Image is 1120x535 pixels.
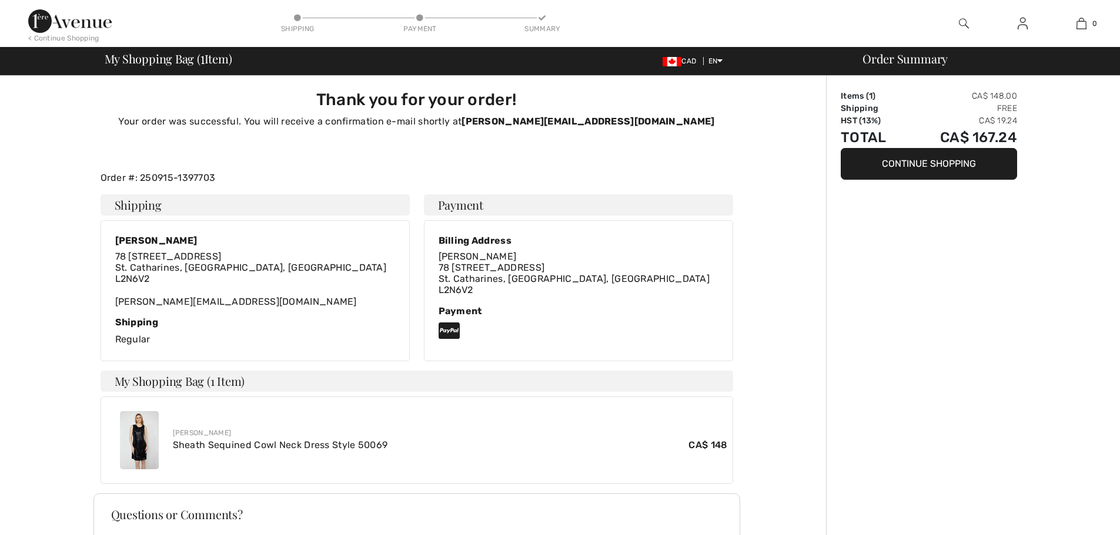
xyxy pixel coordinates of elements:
div: Payment [402,23,437,34]
h4: My Shopping Bag (1 Item) [101,371,733,392]
div: Order #: 250915-1397703 [93,171,740,185]
td: Free [907,102,1018,115]
a: 0 [1052,16,1110,31]
span: EN [708,57,723,65]
img: My Info [1018,16,1028,31]
img: search the website [959,16,969,31]
div: Shipping [115,317,395,328]
h4: Payment [424,194,733,216]
span: 0 [1092,18,1097,29]
h3: Thank you for your order! [108,90,726,110]
div: Regular [115,317,395,346]
a: Sign In [1008,16,1037,31]
a: Sheath Sequined Cowl Neck Dress Style 50069 [173,439,388,450]
h4: Shipping [101,194,410,216]
span: 1 [869,91,872,101]
span: 78 [STREET_ADDRESS] St. Catharines, [GEOGRAPHIC_DATA], [GEOGRAPHIC_DATA] L2N6V2 [115,251,387,284]
div: [PERSON_NAME] [115,235,387,246]
td: Shipping [841,102,907,115]
div: Summary [524,23,560,34]
button: Continue Shopping [841,148,1017,180]
img: My Bag [1076,16,1086,31]
span: [PERSON_NAME] [439,251,517,262]
div: [PERSON_NAME][EMAIL_ADDRESS][DOMAIN_NAME] [115,251,387,307]
span: 1 [200,50,205,65]
td: CA$ 148.00 [907,90,1018,102]
td: CA$ 167.24 [907,127,1018,148]
span: My Shopping Bag ( Item) [105,53,232,65]
td: Items ( ) [841,90,907,102]
div: Billing Address [439,235,710,246]
span: 78 [STREET_ADDRESS] St. Catharines, [GEOGRAPHIC_DATA], [GEOGRAPHIC_DATA] L2N6V2 [439,262,710,295]
img: 1ère Avenue [28,9,112,33]
h3: Questions or Comments? [111,509,723,520]
div: < Continue Shopping [28,33,99,43]
td: HST (13%) [841,115,907,127]
td: Total [841,127,907,148]
div: Shipping [280,23,315,34]
td: CA$ 19.24 [907,115,1018,127]
span: CAD [663,57,701,65]
div: Payment [439,305,718,317]
img: Canadian Dollar [663,57,681,66]
div: Order Summary [848,53,1113,65]
p: Your order was successful. You will receive a confirmation e-mail shortly at [108,115,726,129]
div: [PERSON_NAME] [173,428,728,438]
img: Sheath Sequined Cowl Neck Dress Style 50069 [120,411,159,469]
strong: [PERSON_NAME][EMAIL_ADDRESS][DOMAIN_NAME] [462,116,714,127]
span: CA$ 148 [688,438,727,452]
